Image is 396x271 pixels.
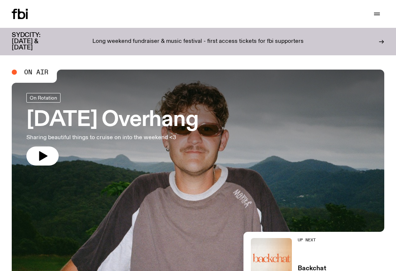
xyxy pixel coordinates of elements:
[24,69,48,75] span: On Air
[12,32,59,51] h3: SYDCITY: [DATE] & [DATE]
[298,238,356,242] h2: Up Next
[30,95,57,100] span: On Rotation
[26,93,198,166] a: [DATE] OverhangSharing beautiful things to cruise on into the weekend <3
[26,133,198,142] p: Sharing beautiful things to cruise on into the weekend <3
[26,93,60,103] a: On Rotation
[26,110,198,130] h3: [DATE] Overhang
[92,38,304,45] p: Long weekend fundraiser & music festival - first access tickets for fbi supporters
